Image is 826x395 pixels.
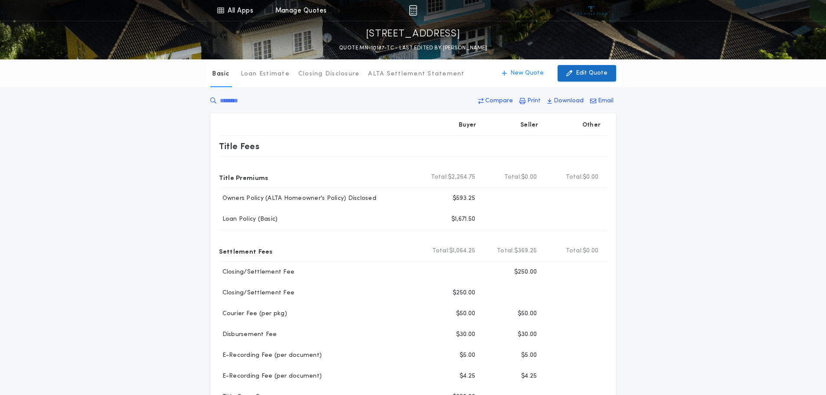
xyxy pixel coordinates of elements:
p: Closing/Settlement Fee [219,289,295,297]
p: E-Recording Fee (per document) [219,372,322,381]
p: Loan Estimate [241,70,290,78]
button: Edit Quote [558,65,616,82]
b: Total: [432,247,450,255]
span: $0.00 [583,173,598,182]
p: QUOTE MN-10187-TC - LAST EDITED BY [PERSON_NAME] [339,44,487,52]
p: Disbursement Fee [219,330,277,339]
p: Basic [212,70,229,78]
p: $5.00 [460,351,475,360]
button: New Quote [493,65,552,82]
p: Seller [520,121,539,130]
p: Other [582,121,600,130]
p: $593.25 [453,194,476,203]
button: Email [588,93,616,109]
button: Compare [476,93,516,109]
b: Total: [431,173,448,182]
button: Download [545,93,586,109]
b: Total: [566,173,583,182]
img: img [409,5,417,16]
p: Email [598,97,614,105]
span: $369.25 [514,247,537,255]
p: Closing Disclosure [298,70,360,78]
button: Print [517,93,543,109]
p: ALTA Settlement Statement [368,70,464,78]
b: Total: [497,247,514,255]
b: Total: [504,173,522,182]
span: $0.00 [521,173,537,182]
p: Loan Policy (Basic) [219,215,278,224]
p: Title Fees [219,139,260,153]
p: Closing/Settlement Fee [219,268,295,277]
p: $4.25 [460,372,475,381]
p: [STREET_ADDRESS] [366,27,460,41]
p: E-Recording Fee (per document) [219,351,322,360]
p: $30.00 [518,330,537,339]
p: Buyer [459,121,476,130]
p: Settlement Fees [219,244,273,258]
p: $1,671.50 [451,215,475,224]
p: Download [554,97,584,105]
b: Total: [566,247,583,255]
p: $50.00 [456,310,476,318]
p: $50.00 [518,310,537,318]
span: $1,064.25 [449,247,475,255]
p: Compare [485,97,513,105]
p: $4.25 [521,372,537,381]
p: Edit Quote [576,69,607,78]
span: $0.00 [583,247,598,255]
p: $250.00 [453,289,476,297]
p: Title Premiums [219,170,268,184]
p: New Quote [510,69,544,78]
p: $5.00 [521,351,537,360]
span: $2,264.75 [448,173,475,182]
p: Owners Policy (ALTA Homeowner's Policy) Disclosed [219,194,376,203]
p: Courier Fee (per pkg) [219,310,287,318]
p: Print [527,97,541,105]
p: $30.00 [456,330,476,339]
p: $250.00 [514,268,537,277]
img: vs-icon [575,6,607,15]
